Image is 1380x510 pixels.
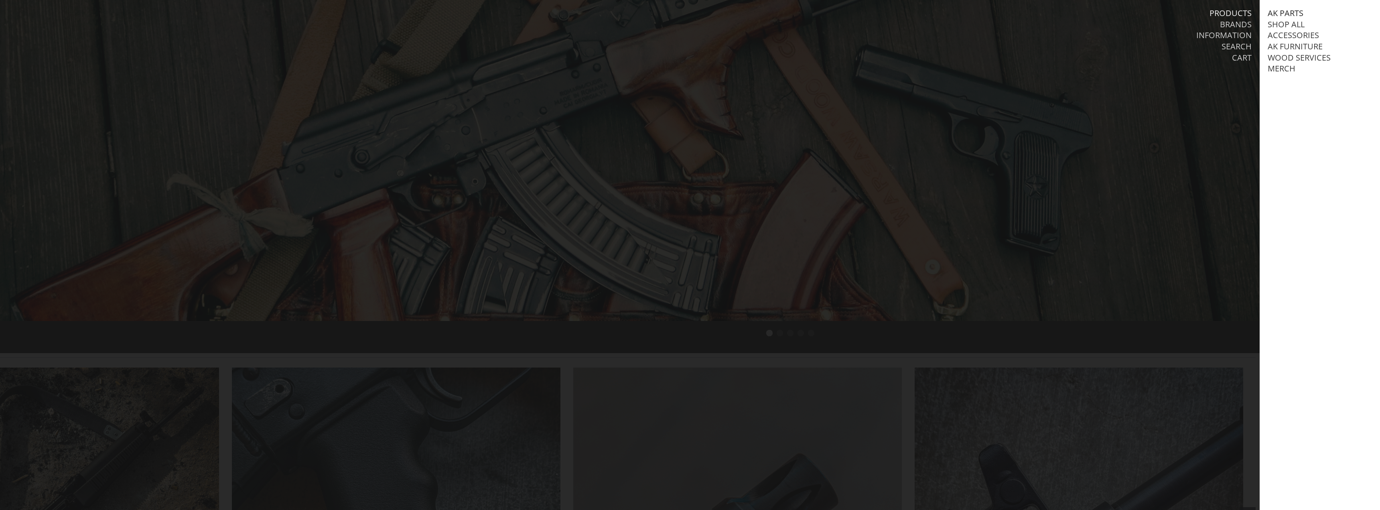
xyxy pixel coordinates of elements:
[1268,63,1295,74] a: Merch
[1268,19,1305,30] a: Shop All
[1232,53,1252,63] a: Cart
[1210,8,1252,18] a: Products
[1196,30,1252,41] a: Information
[1268,41,1323,52] a: AK Furniture
[1268,30,1319,41] a: Accessories
[1268,8,1303,18] a: AK Parts
[1220,19,1252,30] a: Brands
[1222,41,1252,52] a: Search
[1268,53,1331,63] a: Wood Services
